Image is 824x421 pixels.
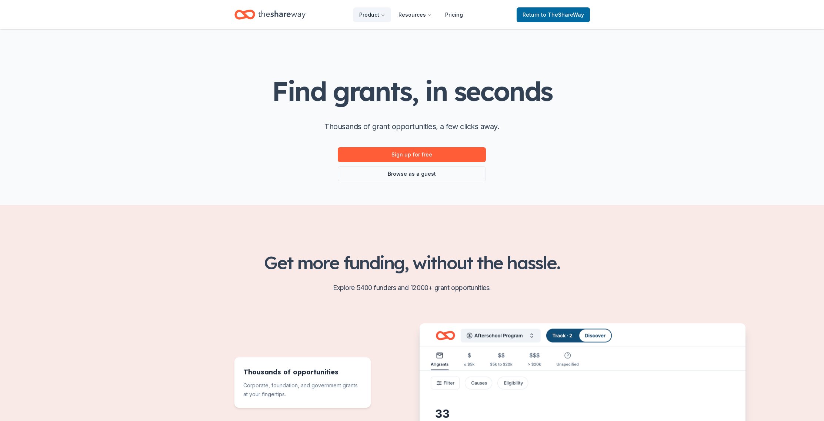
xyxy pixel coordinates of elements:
[234,6,306,23] a: Home
[393,7,438,22] button: Resources
[234,282,590,294] p: Explore 5400 funders and 12000+ grant opportunities.
[338,147,486,162] a: Sign up for free
[234,252,590,273] h2: Get more funding, without the hassle.
[517,7,590,22] a: Returnto TheShareWay
[541,11,584,18] span: to TheShareWay
[338,166,486,181] a: Browse as a guest
[523,10,584,19] span: Return
[272,77,552,106] h1: Find grants, in seconds
[439,7,469,22] a: Pricing
[324,121,499,132] p: Thousands of grant opportunities, a few clicks away.
[353,6,469,23] nav: Main
[353,7,391,22] button: Product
